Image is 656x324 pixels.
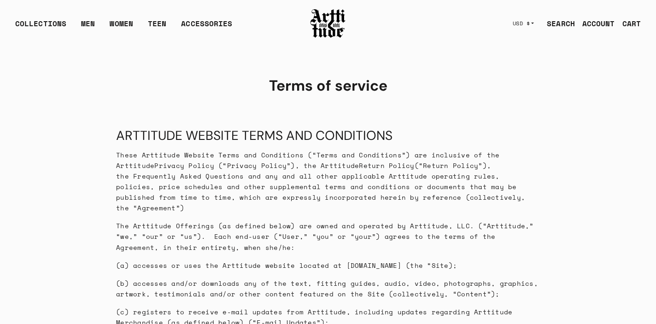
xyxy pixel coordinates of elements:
p: These Arttitude Website Terms and Conditions (“Terms and Conditions”) are inclusive of the Arttit... [116,150,540,214]
span: USD $ [513,20,530,27]
button: USD $ [507,13,540,34]
a: WOMEN [110,18,133,36]
div: COLLECTIONS [15,18,66,36]
p: The Arttitude Offerings (as defined below) are owned and operated by Arttitude, LLC. (“Arttitude,... [116,220,540,252]
div: CART [622,18,641,29]
p: (b) accesses and/or downloads any of the text, fitting guides, audio, video, photographs, graphic... [116,278,540,299]
a: MEN [81,18,95,36]
a: ACCOUNT [575,14,615,33]
ul: Main navigation [8,18,240,36]
a: TEEN [148,18,166,36]
a: Open cart [615,14,641,33]
a: Return Policy [359,161,414,170]
h2: ARTTITUDE WEBSITE TERMS AND CONDITIONS [116,127,540,144]
a: SEARCH [539,14,575,33]
img: Arttitude [310,8,346,39]
div: ACCESSORIES [181,18,232,36]
h1: Terms of service [116,76,540,95]
p: (a) accesses or uses the Arttitude website located at [DOMAIN_NAME] (the “Site); [116,260,540,271]
a: Privacy Policy ( [154,161,223,170]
